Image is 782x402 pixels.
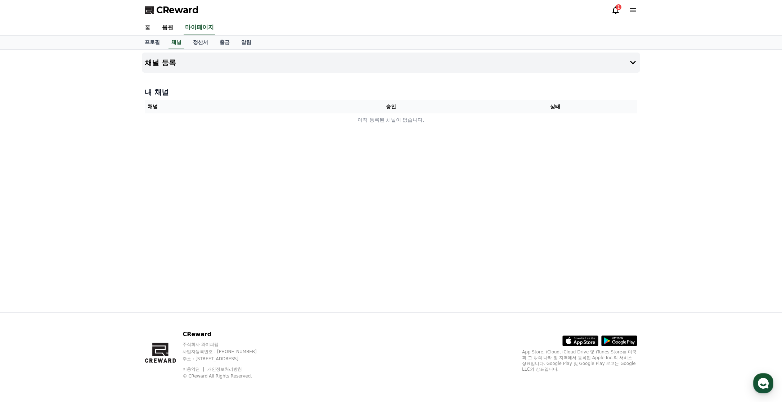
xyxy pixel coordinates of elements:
[156,4,199,16] span: CReward
[207,367,242,372] a: 개인정보처리방침
[187,36,214,49] a: 정산서
[473,100,637,113] th: 상태
[139,20,156,35] a: 홈
[145,4,199,16] a: CReward
[183,367,205,372] a: 이용약관
[156,20,179,35] a: 음원
[616,4,621,10] div: 1
[184,20,215,35] a: 마이페이지
[168,36,184,49] a: 채널
[309,100,473,113] th: 승인
[183,342,270,347] p: 주식회사 와이피랩
[145,87,637,97] h4: 내 채널
[183,330,270,339] p: CReward
[139,36,166,49] a: 프로필
[142,53,640,73] button: 채널 등록
[235,36,257,49] a: 알림
[145,59,176,67] h4: 채널 등록
[183,356,270,362] p: 주소 : [STREET_ADDRESS]
[183,373,270,379] p: © CReward All Rights Reserved.
[611,6,620,14] a: 1
[145,100,309,113] th: 채널
[183,349,270,354] p: 사업자등록번호 : [PHONE_NUMBER]
[214,36,235,49] a: 출금
[522,349,637,372] p: App Store, iCloud, iCloud Drive 및 iTunes Store는 미국과 그 밖의 나라 및 지역에서 등록된 Apple Inc.의 서비스 상표입니다. Goo...
[145,113,637,127] td: 아직 등록된 채널이 없습니다.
